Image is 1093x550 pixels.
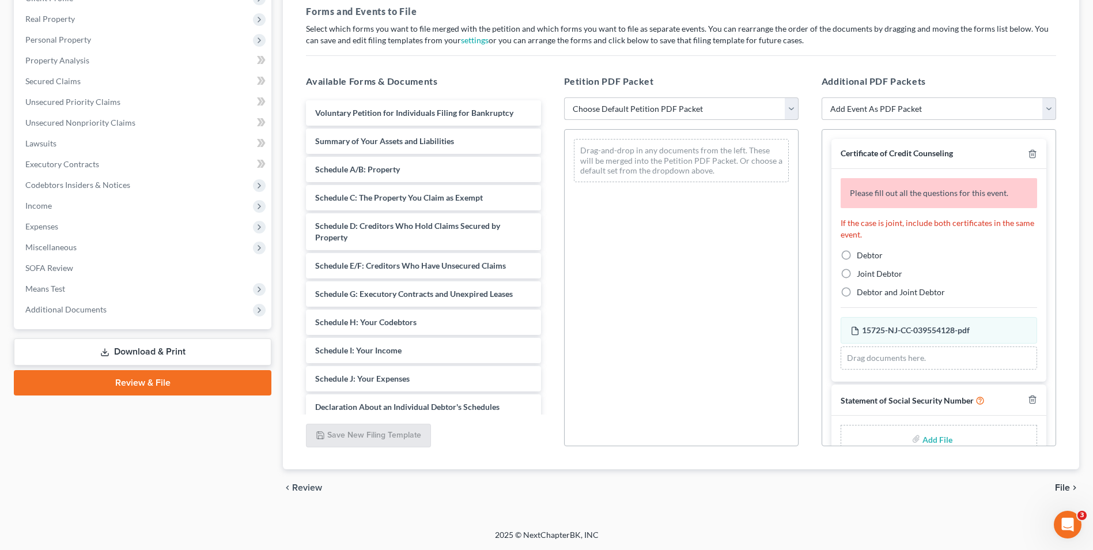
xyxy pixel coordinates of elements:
[857,269,902,278] span: Joint Debtor
[306,74,540,88] h5: Available Forms & Documents
[25,35,91,44] span: Personal Property
[25,118,135,127] span: Unsecured Nonpriority Claims
[1054,511,1081,538] iframe: Intercom live chat
[315,317,417,327] span: Schedule H: Your Codebtors
[16,154,271,175] a: Executory Contracts
[16,112,271,133] a: Unsecured Nonpriority Claims
[25,76,81,86] span: Secured Claims
[25,242,77,252] span: Miscellaneous
[306,5,1056,18] h5: Forms and Events to File
[850,188,1008,198] span: Please fill out all the questions for this event.
[1070,483,1079,492] i: chevron_right
[25,55,89,65] span: Property Analysis
[1077,511,1087,520] span: 3
[315,261,506,270] span: Schedule E/F: Creditors Who Have Unsecured Claims
[841,395,974,405] span: Statement of Social Security Number
[857,287,945,297] span: Debtor and Joint Debtor
[857,250,883,260] span: Debtor
[841,148,953,158] span: Certificate of Credit Counseling
[315,193,483,202] span: Schedule C: The Property You Claim as Exempt
[25,284,65,293] span: Means Test
[283,483,334,492] button: chevron_left Review
[25,263,73,273] span: SOFA Review
[461,35,489,45] a: settings
[25,180,130,190] span: Codebtors Insiders & Notices
[1055,483,1070,492] span: File
[25,221,58,231] span: Expenses
[315,108,513,118] span: Voluntary Petition for Individuals Filing for Bankruptcy
[25,304,107,314] span: Additional Documents
[283,483,292,492] i: chevron_left
[306,424,431,448] button: Save New Filing Template
[315,374,410,383] span: Schedule J: Your Expenses
[822,74,1056,88] h5: Additional PDF Packets
[574,139,789,182] div: Drag-and-drop in any documents from the left. These will be merged into the Petition PDF Packet. ...
[16,71,271,92] a: Secured Claims
[16,50,271,71] a: Property Analysis
[25,14,75,24] span: Real Property
[16,258,271,278] a: SOFA Review
[25,138,56,148] span: Lawsuits
[841,346,1037,370] div: Drag documents here.
[218,529,875,550] div: 2025 © NextChapterBK, INC
[292,483,322,492] span: Review
[25,97,120,107] span: Unsecured Priority Claims
[315,402,500,412] span: Declaration About an Individual Debtor's Schedules
[862,325,970,335] span: 15725-NJ-CC-039554128-pdf
[315,136,454,146] span: Summary of Your Assets and Liabilities
[315,221,500,242] span: Schedule D: Creditors Who Hold Claims Secured by Property
[315,164,400,174] span: Schedule A/B: Property
[841,217,1037,240] p: If the case is joint, include both certificates in the same event.
[25,159,99,169] span: Executory Contracts
[25,201,52,210] span: Income
[306,23,1056,46] p: Select which forms you want to file merged with the petition and which forms you want to file as ...
[16,92,271,112] a: Unsecured Priority Claims
[315,345,402,355] span: Schedule I: Your Income
[564,76,654,86] span: Petition PDF Packet
[14,338,271,366] a: Download & Print
[14,370,271,395] a: Review & File
[16,133,271,154] a: Lawsuits
[315,289,513,299] span: Schedule G: Executory Contracts and Unexpired Leases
